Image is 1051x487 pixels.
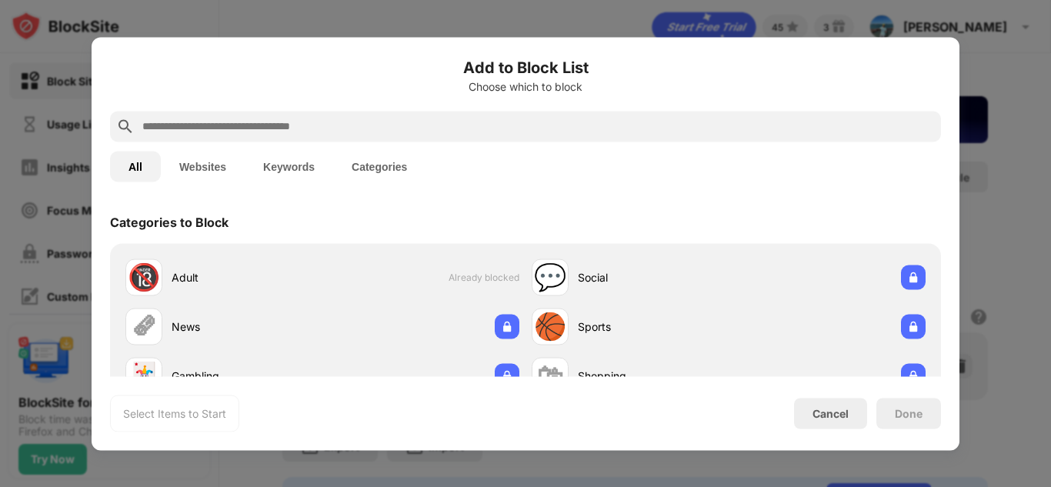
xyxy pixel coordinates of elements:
[161,151,245,182] button: Websites
[534,262,566,293] div: 💬
[895,407,923,419] div: Done
[128,360,160,392] div: 🃏
[537,360,563,392] div: 🛍
[449,272,519,283] span: Already blocked
[534,311,566,342] div: 🏀
[110,80,941,92] div: Choose which to block
[123,405,226,421] div: Select Items to Start
[172,269,322,285] div: Adult
[172,368,322,384] div: Gambling
[110,151,161,182] button: All
[116,117,135,135] img: search.svg
[245,151,333,182] button: Keywords
[110,55,941,78] h6: Add to Block List
[333,151,425,182] button: Categories
[578,269,729,285] div: Social
[131,311,157,342] div: 🗞
[578,319,729,335] div: Sports
[578,368,729,384] div: Shopping
[172,319,322,335] div: News
[812,407,849,420] div: Cancel
[110,214,229,229] div: Categories to Block
[128,262,160,293] div: 🔞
